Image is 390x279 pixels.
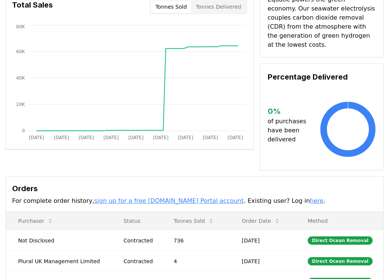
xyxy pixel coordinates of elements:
div: Contracted [123,237,156,244]
h3: Orders [12,183,377,194]
td: Plural UK Management Limited [6,251,111,271]
a: here [310,197,324,204]
p: For complete order history, . Existing user? Log in . [12,196,377,205]
h3: Percentage Delivered [268,71,376,83]
tspan: [DATE] [153,135,169,140]
tspan: [DATE] [128,135,144,140]
tspan: [DATE] [103,135,119,140]
tspan: [DATE] [203,135,218,140]
button: Tonnes Delivered [191,1,246,13]
td: [DATE] [230,230,296,251]
tspan: 20K [16,102,25,107]
tspan: [DATE] [79,135,94,140]
td: Not Disclosed [6,230,111,251]
td: 4 [162,251,230,271]
tspan: [DATE] [54,135,69,140]
button: Tonnes Sold [168,213,220,228]
td: 736 [162,230,230,251]
p: Method [302,217,377,225]
td: [DATE] [230,251,296,271]
a: sign up for a free [DOMAIN_NAME] Portal account [94,197,244,204]
p: of purchases have been delivered [268,117,320,144]
tspan: 40K [16,75,25,81]
p: Status [117,217,156,225]
tspan: [DATE] [29,135,45,140]
tspan: [DATE] [178,135,193,140]
div: Direct Ocean Removal [308,236,373,245]
tspan: 60K [16,49,25,54]
h3: 0 % [268,106,320,117]
tspan: 80K [16,24,25,29]
button: Order Date [236,213,286,228]
div: Direct Ocean Removal [308,257,373,265]
button: Tonnes Sold [151,1,191,13]
tspan: [DATE] [228,135,243,140]
tspan: 0 [22,128,25,133]
div: Contracted [123,258,156,265]
button: Purchaser [12,213,59,228]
